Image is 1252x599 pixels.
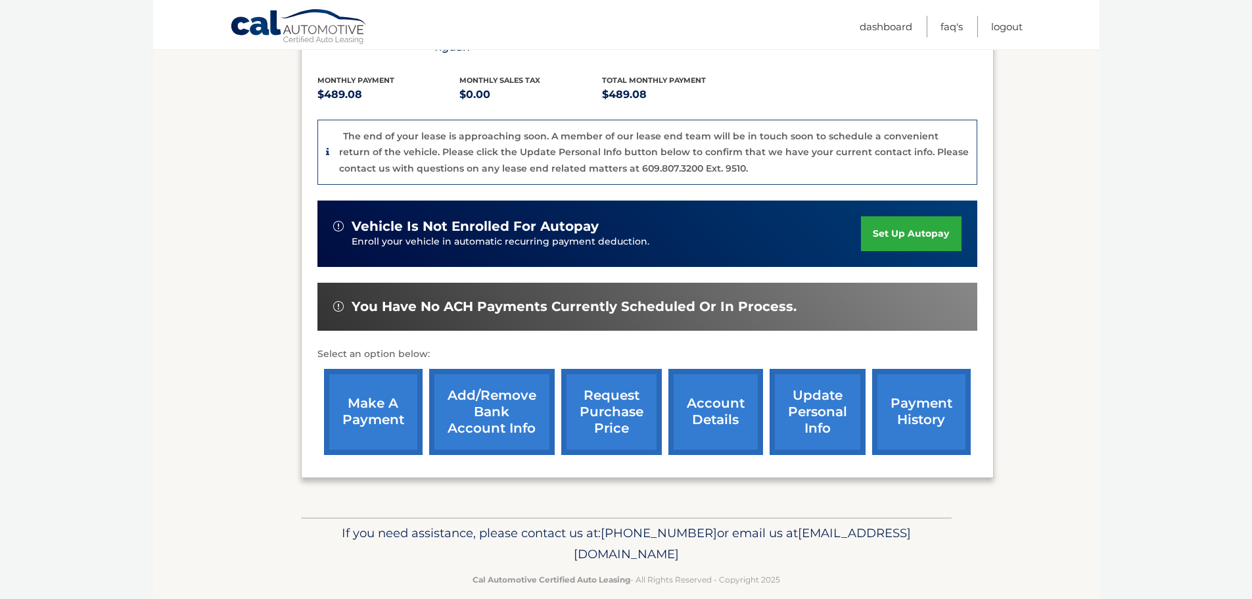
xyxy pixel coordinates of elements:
[339,130,969,174] p: The end of your lease is approaching soon. A member of our lease end team will be in touch soon t...
[561,369,662,455] a: request purchase price
[310,573,943,587] p: - All Rights Reserved - Copyright 2025
[940,16,963,37] a: FAQ's
[230,9,368,47] a: Cal Automotive
[352,218,599,235] span: vehicle is not enrolled for autopay
[459,76,540,85] span: Monthly sales Tax
[668,369,763,455] a: account details
[317,85,460,104] p: $489.08
[991,16,1023,37] a: Logout
[310,523,943,565] p: If you need assistance, please contact us at: or email us at
[872,369,971,455] a: payment history
[473,575,630,585] strong: Cal Automotive Certified Auto Leasing
[317,347,977,362] p: Select an option below:
[333,301,344,312] img: alert-white.svg
[352,235,862,249] p: Enroll your vehicle in automatic recurring payment deduction.
[602,85,745,104] p: $489.08
[602,76,706,85] span: Total Monthly Payment
[601,525,717,540] span: [PHONE_NUMBER]
[333,221,344,231] img: alert-white.svg
[352,299,797,315] span: You have no ACH payments currently scheduled or in process.
[861,216,961,251] a: set up autopay
[770,369,866,455] a: update personal info
[324,369,423,455] a: make a payment
[860,16,912,37] a: Dashboard
[429,369,555,455] a: Add/Remove bank account info
[459,85,602,104] p: $0.00
[317,76,394,85] span: Monthly Payment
